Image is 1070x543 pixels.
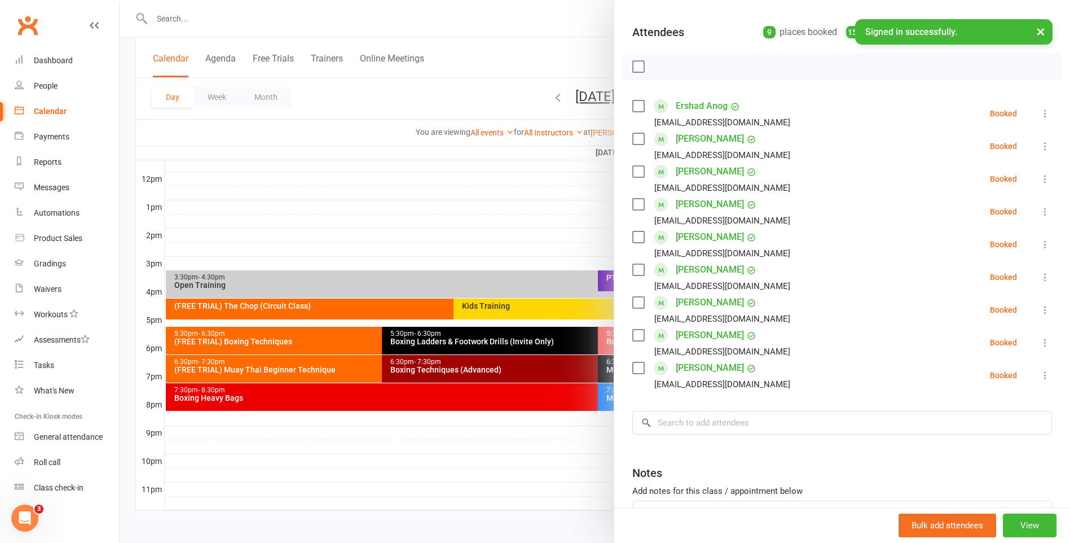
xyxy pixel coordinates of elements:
[990,240,1017,248] div: Booked
[654,213,790,228] div: [EMAIL_ADDRESS][DOMAIN_NAME]
[34,132,69,141] div: Payments
[15,150,119,175] a: Reports
[654,279,790,294] div: [EMAIL_ADDRESS][DOMAIN_NAME]
[990,208,1017,216] div: Booked
[15,302,119,327] a: Workouts
[990,339,1017,347] div: Booked
[15,48,119,73] a: Dashboard
[990,371,1017,379] div: Booked
[632,411,1052,435] input: Search to add attendees
[34,386,74,395] div: What's New
[15,424,119,450] a: General attendance kiosk mode
[11,505,38,532] iframe: Intercom live chat
[34,107,67,116] div: Calendar
[632,484,1052,498] div: Add notes for this class / appointment below
[34,259,66,268] div: Gradings
[34,81,58,90] div: People
[676,261,744,279] a: [PERSON_NAME]
[15,124,119,150] a: Payments
[676,326,744,344] a: [PERSON_NAME]
[990,110,1017,117] div: Booked
[34,432,103,441] div: General attendance
[654,246,790,261] div: [EMAIL_ADDRESS][DOMAIN_NAME]
[15,353,119,378] a: Tasks
[34,183,69,192] div: Messages
[632,465,662,481] div: Notes
[34,310,68,319] div: Workouts
[34,458,60,467] div: Roll call
[15,226,119,251] a: Product Sales
[34,361,54,370] div: Tasks
[14,11,42,40] a: Clubworx
[990,306,1017,314] div: Booked
[15,251,119,277] a: Gradings
[15,327,119,353] a: Assessments
[654,344,790,359] div: [EMAIL_ADDRESS][DOMAIN_NAME]
[15,200,119,226] a: Automations
[15,99,119,124] a: Calendar
[34,208,80,217] div: Automations
[34,483,83,492] div: Class check-in
[34,234,82,243] div: Product Sales
[676,294,744,312] a: [PERSON_NAME]
[15,175,119,200] a: Messages
[654,312,790,326] div: [EMAIL_ADDRESS][DOMAIN_NAME]
[15,73,119,99] a: People
[1031,19,1051,43] button: ×
[654,148,790,163] div: [EMAIL_ADDRESS][DOMAIN_NAME]
[654,115,790,130] div: [EMAIL_ADDRESS][DOMAIN_NAME]
[15,277,119,302] a: Waivers
[15,378,119,404] a: What's New
[990,175,1017,183] div: Booked
[34,157,61,167] div: Reports
[865,27,957,37] span: Signed in successfully.
[15,450,119,475] a: Roll call
[676,97,728,115] a: Ershad Anog
[676,195,744,213] a: [PERSON_NAME]
[676,359,744,377] a: [PERSON_NAME]
[899,514,996,537] button: Bulk add attendees
[34,56,73,65] div: Dashboard
[15,475,119,501] a: Class kiosk mode
[990,273,1017,281] div: Booked
[34,284,61,294] div: Waivers
[34,505,43,514] span: 3
[654,377,790,392] div: [EMAIL_ADDRESS][DOMAIN_NAME]
[990,142,1017,150] div: Booked
[1003,514,1056,537] button: View
[676,163,744,181] a: [PERSON_NAME]
[654,181,790,195] div: [EMAIL_ADDRESS][DOMAIN_NAME]
[34,335,90,344] div: Assessments
[676,228,744,246] a: [PERSON_NAME]
[676,130,744,148] a: [PERSON_NAME]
